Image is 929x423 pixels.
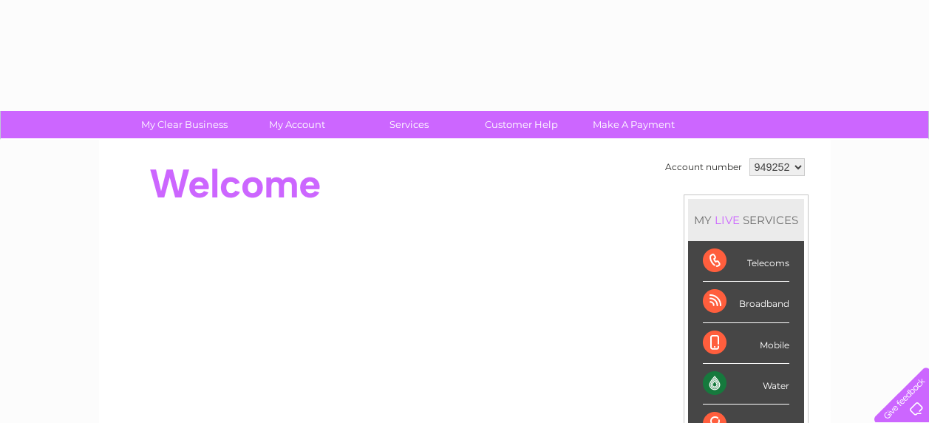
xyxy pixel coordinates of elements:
[236,111,358,138] a: My Account
[573,111,695,138] a: Make A Payment
[123,111,245,138] a: My Clear Business
[348,111,470,138] a: Services
[703,282,789,322] div: Broadband
[703,241,789,282] div: Telecoms
[703,323,789,364] div: Mobile
[661,155,746,180] td: Account number
[703,364,789,405] div: Water
[688,199,804,241] div: MY SERVICES
[712,213,743,227] div: LIVE
[460,111,582,138] a: Customer Help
